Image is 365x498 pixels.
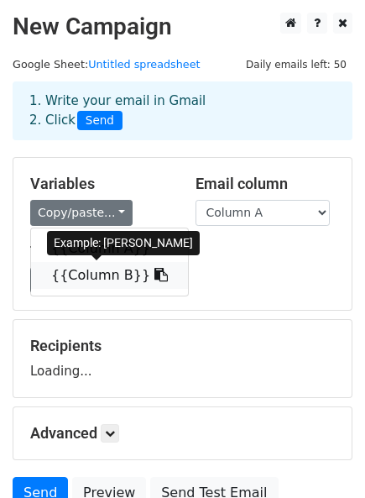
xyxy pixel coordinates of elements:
span: Daily emails left: 50 [240,55,352,74]
a: {{Column B}} [31,262,188,289]
div: Loading... [30,337,335,380]
div: Example: [PERSON_NAME] [47,231,200,255]
h5: Advanced [30,424,335,443]
h5: Recipients [30,337,335,355]
h5: Variables [30,175,170,193]
div: 1. Write your email in Gmail 2. Click [17,92,348,130]
span: Send [77,111,123,131]
h5: Email column [196,175,336,193]
small: Google Sheet: [13,58,201,71]
a: Daily emails left: 50 [240,58,352,71]
a: {{Column A}} [31,235,188,262]
h2: New Campaign [13,13,352,41]
a: Untitled spreadsheet [88,58,200,71]
iframe: Chat Widget [281,417,365,498]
